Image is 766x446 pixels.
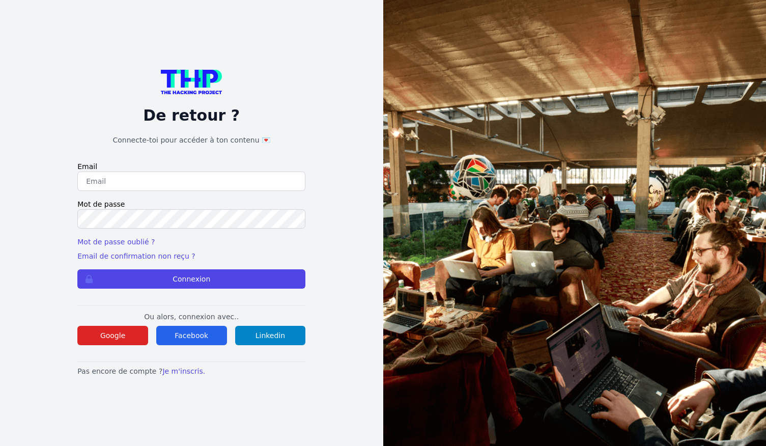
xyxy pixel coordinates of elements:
[77,312,305,322] p: Ou alors, connexion avec..
[77,269,305,289] button: Connexion
[156,326,227,345] button: Facebook
[77,326,148,345] button: Google
[77,238,155,246] a: Mot de passe oublié ?
[77,106,305,125] p: De retour ?
[77,172,305,191] input: Email
[162,367,205,375] a: Je m'inscris.
[77,366,305,376] p: Pas encore de compte ?
[235,326,306,345] button: Linkedin
[161,70,222,94] img: logo
[77,161,305,172] label: Email
[77,199,305,209] label: Mot de passe
[77,252,195,260] a: Email de confirmation non reçu ?
[77,135,305,145] h1: Connecte-toi pour accéder à ton contenu 💌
